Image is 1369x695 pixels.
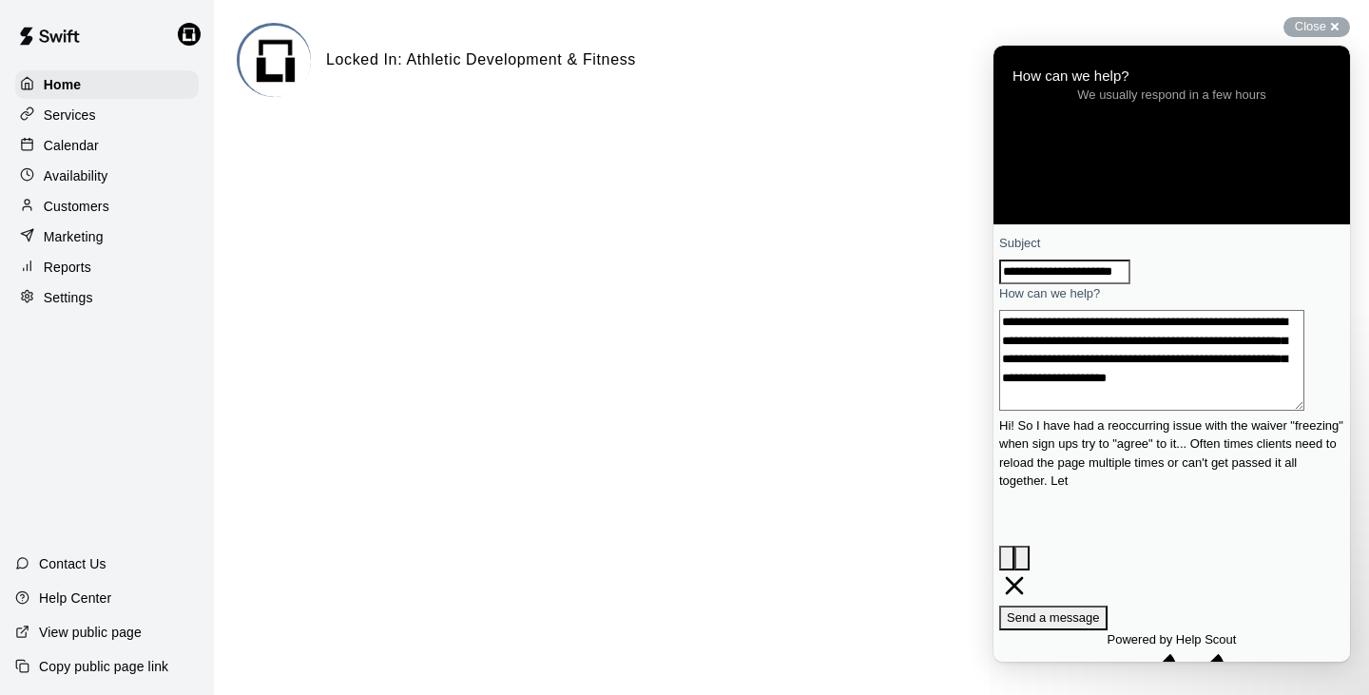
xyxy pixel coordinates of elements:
[1283,17,1350,37] button: Close
[15,192,199,221] a: Customers
[39,589,111,608] p: Help Center
[44,75,82,94] p: Home
[15,222,199,251] a: Marketing
[993,46,1350,662] iframe: Help Scout Beacon - Live Chat, Contact Form, and Knowledge Base
[15,131,199,160] a: Calendar
[15,253,199,281] a: Reports
[44,106,96,125] p: Services
[15,70,199,99] a: Home
[15,283,199,312] a: Settings
[44,258,91,277] p: Reports
[240,26,311,97] img: Locked In: Athletic Development & Fitness logo
[44,136,99,155] p: Calendar
[178,23,201,46] img: Justin Struyk
[39,623,142,642] p: View public page
[44,227,104,246] p: Marketing
[44,288,93,307] p: Settings
[39,554,106,573] p: Contact Us
[15,162,199,190] a: Availability
[44,166,108,185] p: Availability
[39,657,168,676] p: Copy public page link
[326,48,636,72] h6: Locked In: Athletic Development & Fitness
[44,197,109,216] p: Customers
[174,15,214,53] div: Justin Struyk
[15,101,199,129] a: Services
[1295,19,1326,33] span: Close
